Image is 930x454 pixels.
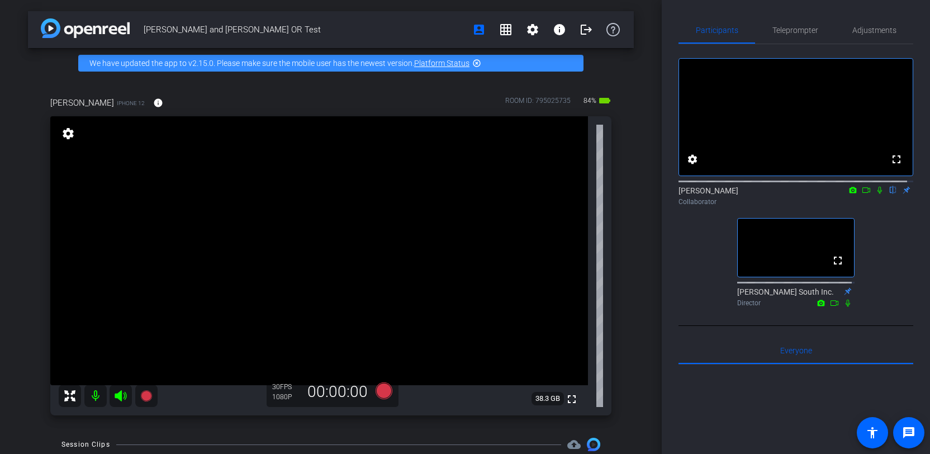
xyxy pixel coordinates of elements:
[678,185,913,207] div: [PERSON_NAME]
[565,392,578,406] mat-icon: fullscreen
[505,96,571,112] div: ROOM ID: 795025735
[780,347,812,354] span: Everyone
[737,298,855,308] div: Director
[117,99,145,107] span: iPhone 12
[272,392,300,401] div: 1080P
[772,26,818,34] span: Teleprompter
[78,55,583,72] div: We have updated the app to v2.15.0. Please make sure the mobile user has the newest version.
[300,382,375,401] div: 00:00:00
[272,382,300,391] div: 30
[153,98,163,108] mat-icon: info
[50,97,114,109] span: [PERSON_NAME]
[902,426,915,439] mat-icon: message
[532,392,564,405] span: 38.3 GB
[553,23,566,36] mat-icon: info
[144,18,466,41] span: [PERSON_NAME] and [PERSON_NAME] OR Test
[61,439,110,450] div: Session Clips
[866,426,879,439] mat-icon: accessibility
[580,23,593,36] mat-icon: logout
[499,23,513,36] mat-icon: grid_on
[526,23,539,36] mat-icon: settings
[41,18,130,38] img: app-logo
[582,92,598,110] span: 84%
[686,153,699,166] mat-icon: settings
[414,59,469,68] a: Platform Status
[890,153,903,166] mat-icon: fullscreen
[567,438,581,451] span: Destinations for your clips
[852,26,896,34] span: Adjustments
[587,438,600,451] img: Session clips
[737,286,855,308] div: [PERSON_NAME] South Inc.
[696,26,738,34] span: Participants
[886,185,900,195] mat-icon: flip
[472,59,481,68] mat-icon: highlight_off
[567,438,581,451] mat-icon: cloud_upload
[472,23,486,36] mat-icon: account_box
[678,197,913,207] div: Collaborator
[60,127,76,140] mat-icon: settings
[280,383,292,391] span: FPS
[831,254,844,267] mat-icon: fullscreen
[598,94,611,107] mat-icon: battery_std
